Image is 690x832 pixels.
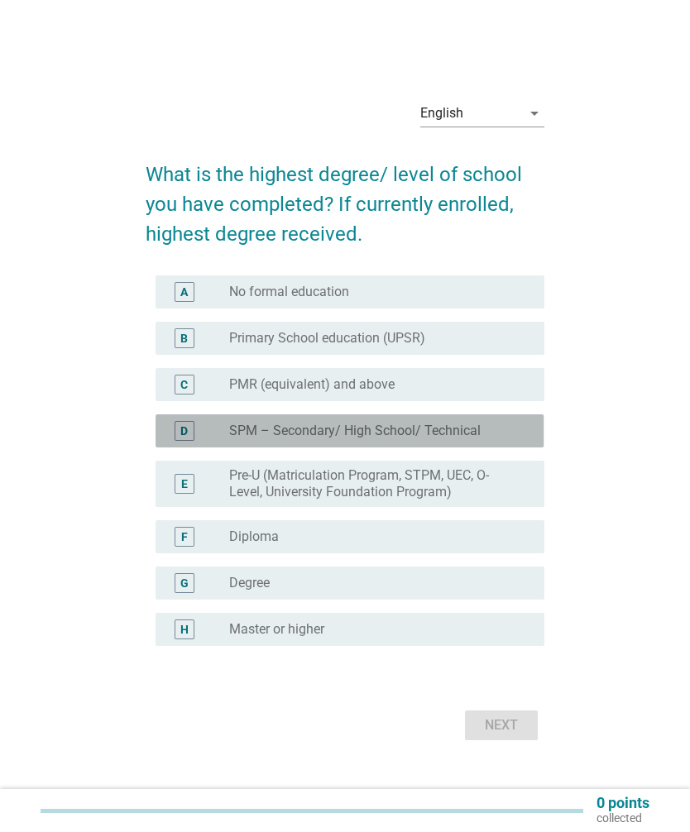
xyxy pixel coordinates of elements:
[181,476,188,493] div: E
[229,621,324,638] label: Master or higher
[229,423,481,439] label: SPM – Secondary/ High School/ Technical
[420,106,463,121] div: English
[146,143,544,249] h2: What is the highest degree/ level of school you have completed? If currently enrolled, highest de...
[180,376,188,394] div: C
[525,103,544,123] i: arrow_drop_down
[229,528,279,545] label: Diploma
[229,575,270,591] label: Degree
[597,810,649,825] p: collected
[229,467,517,500] label: Pre-U (Matriculation Program, STPM, UEC, O-Level, University Foundation Program)
[180,575,189,592] div: G
[181,528,188,546] div: F
[180,423,188,440] div: D
[180,284,188,301] div: A
[180,621,189,638] div: H
[229,284,349,300] label: No formal education
[597,796,649,810] p: 0 points
[229,376,395,393] label: PMR (equivalent) and above
[229,330,425,347] label: Primary School education (UPSR)
[180,330,188,347] div: B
